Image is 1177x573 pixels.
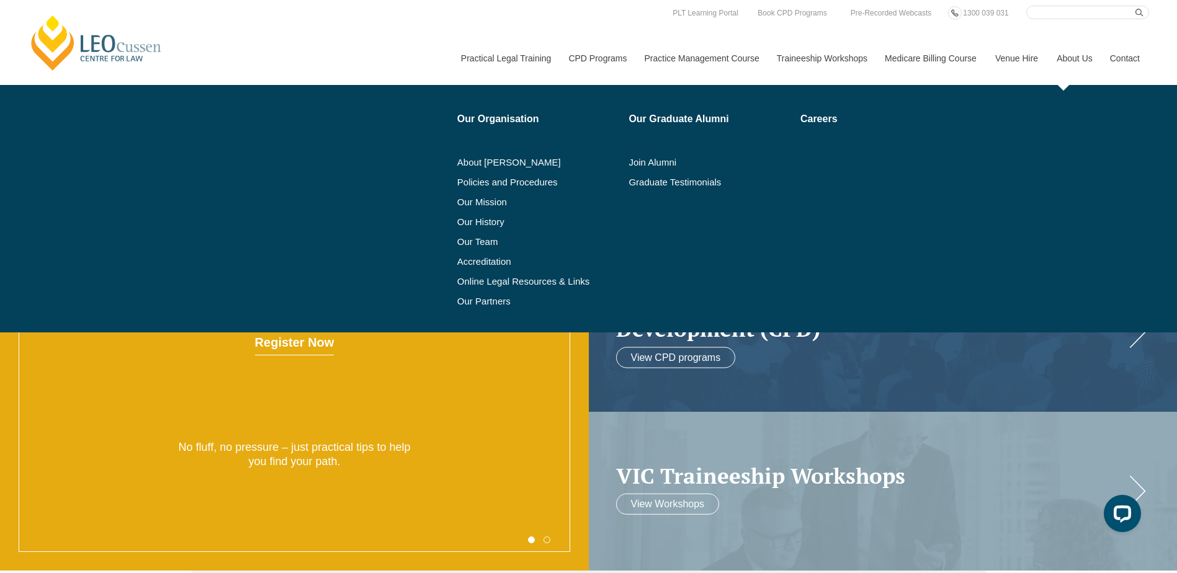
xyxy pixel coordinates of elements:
[963,9,1008,17] span: 1300 039 031
[457,217,620,227] a: Our History
[616,494,720,515] a: View Workshops
[457,114,620,124] a: Our Organisation
[28,14,165,72] a: [PERSON_NAME] Centre for Law
[754,6,830,20] a: Book CPD Programs
[457,197,589,207] a: Our Mission
[616,463,1126,487] a: VIC Traineeship Workshops
[629,114,792,124] a: Our Graduate Alumni
[960,6,1011,20] a: 1300 039 031
[800,114,941,124] a: Careers
[452,32,560,85] a: Practical Legal Training
[544,536,550,543] button: 2
[457,237,620,247] a: Our Team
[457,296,620,306] a: Our Partners
[669,6,741,20] a: PLT Learning Portal
[986,32,1047,85] a: Venue Hire
[457,257,620,267] a: Accreditation
[457,177,620,187] a: Policies and Procedures
[1047,32,1101,85] a: About Us
[635,32,768,85] a: Practice Management Course
[629,158,792,167] a: Join Alumni
[177,440,413,469] p: No fluff, no pressure – just practical tips to help you find your path.
[559,32,635,85] a: CPD Programs
[616,293,1126,340] h2: Continuing Professional Development (CPD)
[457,158,620,167] a: About [PERSON_NAME]
[616,293,1126,340] a: Continuing ProfessionalDevelopment (CPD)
[1101,32,1149,85] a: Contact
[1094,490,1146,542] iframe: LiveChat chat widget
[616,347,736,368] a: View CPD programs
[457,277,620,286] a: Online Legal Resources & Links
[875,32,986,85] a: Medicare Billing Course
[528,536,535,543] button: 1
[255,331,334,355] a: Register Now
[848,6,935,20] a: Pre-Recorded Webcasts
[768,32,875,85] a: Traineeship Workshops
[629,177,792,187] a: Graduate Testimonials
